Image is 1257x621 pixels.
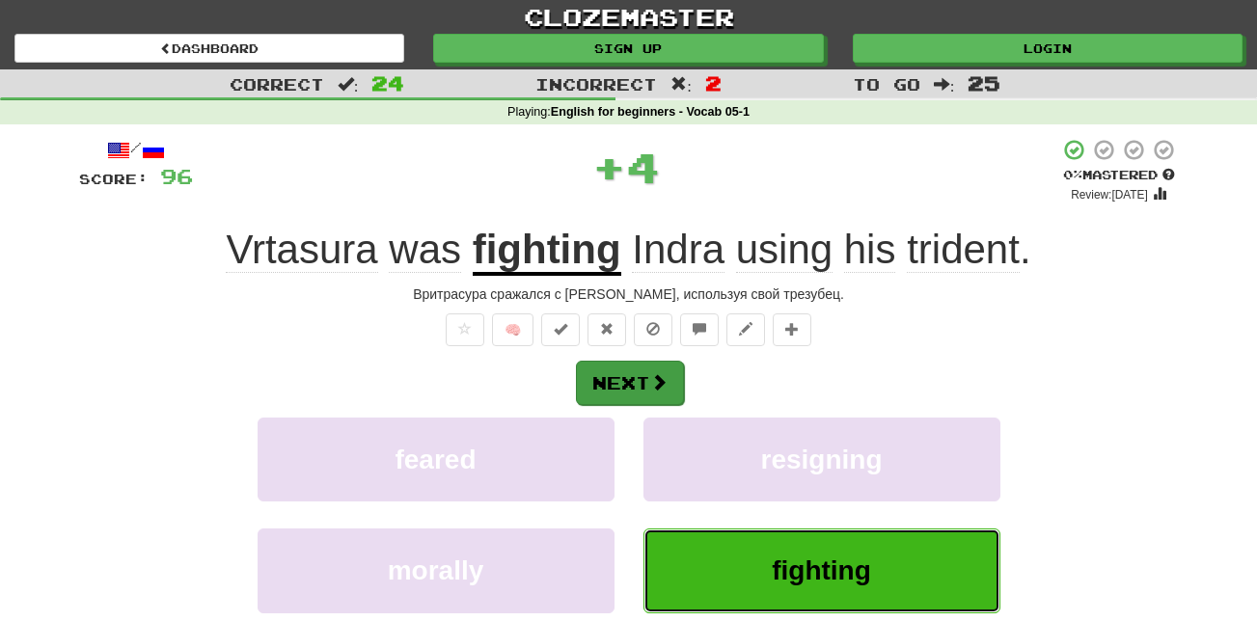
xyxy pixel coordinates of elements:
[705,71,722,94] span: 2
[1073,167,1082,182] ya-tr-span: %
[551,105,750,119] ya-tr-span: English for beginners - Vocab 05-1
[760,445,882,474] span: resigning
[621,227,1031,273] span: .
[626,143,660,191] span: 4
[79,171,149,187] ya-tr-span: Score:
[1024,41,1072,55] ya-tr-span: Login
[230,74,324,94] ya-tr-span: Correct
[507,105,547,119] ya-tr-span: Playing
[643,418,1000,501] button: resigning
[588,313,626,346] button: Reset to 0% Mastered (alt+r)
[172,41,259,55] ya-tr-span: Dashboard
[258,528,615,612] button: morally
[594,41,662,55] ya-tr-span: Sign up
[643,528,1000,612] button: fighting
[576,361,684,405] button: Next
[79,284,1179,304] div: Вритрасура сражался с [PERSON_NAME], используя свой трезубец.
[388,555,484,585] span: morally
[433,34,823,63] a: Sign up
[907,227,1020,273] span: trident
[1071,188,1148,202] small: Review: [DATE]
[1063,167,1073,182] ya-tr-span: 0
[853,34,1243,63] a: Login
[680,313,719,346] button: Discuss sentence (alt+u)
[736,227,833,273] span: using
[258,418,615,501] button: feared
[1082,167,1158,182] ya-tr-span: Mastered
[473,227,621,276] u: fighting
[371,71,404,94] span: 24
[950,74,955,94] ya-tr-span: :
[160,164,193,188] span: 96
[14,34,404,63] a: Dashboard
[726,313,765,346] button: Edit sentence (alt+d)
[772,555,871,585] span: fighting
[773,313,811,346] button: Add to collection (alt+a)
[968,71,1000,94] span: 25
[389,227,461,273] span: was
[541,313,580,346] button: Set this sentence to 100% Mastered (alt+m)
[79,138,193,162] div: /
[547,105,551,119] ya-tr-span: :
[226,227,377,273] span: Vrtasura
[592,138,626,196] span: +
[354,74,359,94] ya-tr-span: :
[446,313,484,346] button: Favorite sentence (alt+f)
[632,227,724,273] span: Indra
[844,227,896,273] span: his
[524,2,734,31] ya-tr-span: clozemaster
[634,313,672,346] button: Ignore sentence (alt+i)
[687,74,692,94] ya-tr-span: :
[535,74,657,94] ya-tr-span: Incorrect
[492,313,533,346] button: 🧠
[853,74,920,94] ya-tr-span: To go
[395,445,476,474] span: feared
